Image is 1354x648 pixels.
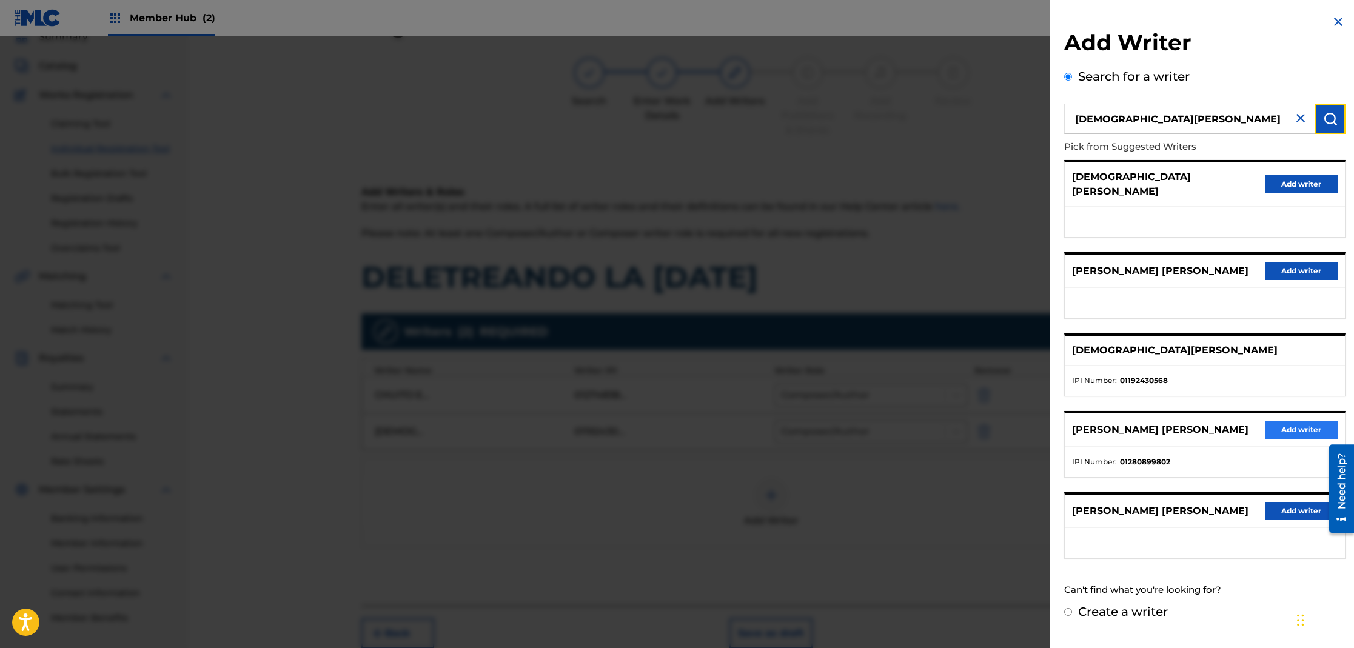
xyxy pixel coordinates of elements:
strong: 01280899802 [1120,456,1170,467]
button: Add writer [1265,175,1338,193]
img: close [1293,111,1308,125]
strong: 01192430568 [1120,375,1168,386]
img: Search Works [1323,112,1338,126]
p: [PERSON_NAME] [PERSON_NAME] [1072,504,1248,518]
span: Member Hub [130,11,215,25]
p: [DEMOGRAPHIC_DATA][PERSON_NAME] [1072,170,1265,199]
button: Add writer [1265,421,1338,439]
p: Pick from Suggested Writers [1064,134,1276,160]
span: IPI Number : [1072,375,1117,386]
span: IPI Number : [1072,456,1117,467]
label: Create a writer [1078,604,1168,619]
label: Search for a writer [1078,69,1190,84]
button: Add writer [1265,262,1338,280]
div: Drag [1297,602,1304,638]
p: [DEMOGRAPHIC_DATA][PERSON_NAME] [1072,343,1278,358]
p: [PERSON_NAME] [PERSON_NAME] [1072,423,1248,437]
input: Search writer's name or IPI Number [1064,104,1315,134]
img: Top Rightsholders [108,11,122,25]
h2: Add Writer [1064,29,1346,60]
img: MLC Logo [15,9,61,27]
button: Add writer [1265,502,1338,520]
span: (2) [203,12,215,24]
p: [PERSON_NAME] [PERSON_NAME] [1072,264,1248,278]
div: Can't find what you're looking for? [1064,577,1346,603]
iframe: Resource Center [1320,440,1354,538]
iframe: Chat Widget [1293,590,1354,648]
